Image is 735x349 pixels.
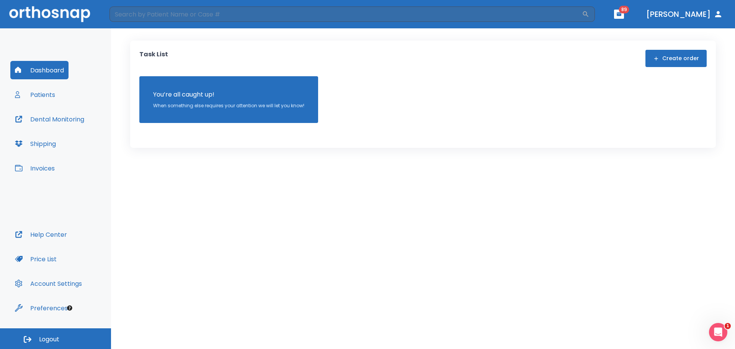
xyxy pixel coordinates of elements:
[10,225,72,244] button: Help Center
[10,250,61,268] button: Price List
[153,102,304,109] p: When something else requires your attention we will let you know!
[10,159,59,177] button: Invoices
[709,323,727,341] iframe: Intercom live chat
[645,50,707,67] button: Create order
[10,274,87,293] button: Account Settings
[9,6,90,22] img: Orthosnap
[139,50,168,67] p: Task List
[10,134,60,153] button: Shipping
[10,61,69,79] button: Dashboard
[66,305,73,311] div: Tooltip anchor
[643,7,726,21] button: [PERSON_NAME]
[153,90,304,99] p: You’re all caught up!
[39,335,59,344] span: Logout
[619,6,629,13] span: 89
[725,323,731,329] span: 1
[109,7,582,22] input: Search by Patient Name or Case #
[10,299,72,317] button: Preferences
[10,110,89,128] button: Dental Monitoring
[10,85,60,104] button: Patients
